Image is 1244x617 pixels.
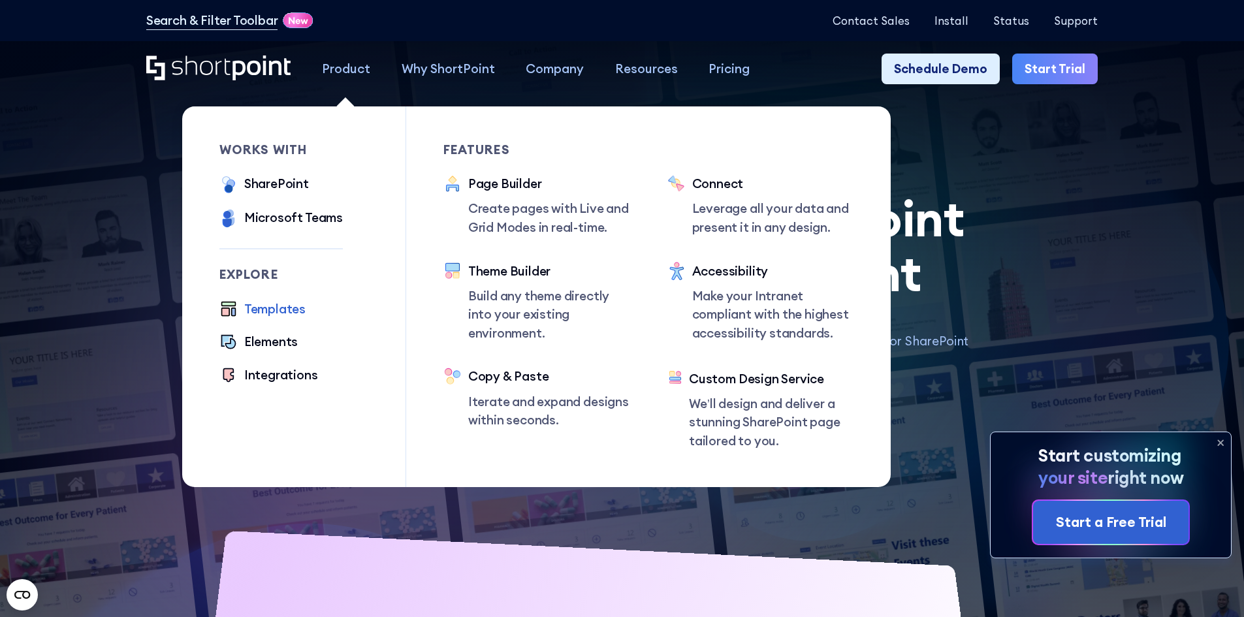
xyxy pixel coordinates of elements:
p: Build any theme directly into your existing environment. [468,287,630,343]
div: Templates [244,300,306,319]
div: Custom Design Service [689,370,853,388]
a: Company [510,54,599,85]
p: Make your Intranet compliant with the highest accessibility standards. [692,287,854,343]
p: We’ll design and deliver a stunning SharePoint page tailored to you. [689,394,853,451]
div: Explore [219,268,343,281]
a: Pricing [694,54,766,85]
div: Resources [615,59,678,78]
div: Microsoft Teams [244,208,343,227]
a: Search & Filter Toolbar [146,11,278,30]
a: Page BuilderCreate pages with Live and Grid Modes in real-time. [443,174,630,236]
a: Resources [599,54,694,85]
div: Elements [244,332,298,351]
a: Contact Sales [833,14,910,27]
a: Elements [219,332,298,353]
a: ConnectLeverage all your data and present it in any design. [667,174,854,236]
a: Copy & PasteIterate and expand designs within seconds. [443,367,630,429]
a: Theme BuilderBuild any theme directly into your existing environment. [443,262,630,343]
div: Theme Builder [468,262,630,281]
div: Integrations [244,366,318,385]
p: Leverage all your data and present it in any design. [692,199,854,236]
button: Open CMP widget [7,579,38,610]
div: Product [322,59,370,78]
div: Features [443,144,630,156]
div: Accessibility [692,262,854,281]
a: Microsoft Teams [219,208,343,230]
div: Connect [692,174,854,193]
div: Start a Free Trial [1056,512,1166,533]
p: Iterate and expand designs within seconds. [468,392,630,430]
a: Integrations [219,366,318,387]
a: Install [934,14,968,27]
a: SharePoint [219,174,309,196]
a: Status [993,14,1029,27]
a: Start a Free Trial [1033,501,1188,544]
div: Company [526,59,584,78]
p: Create pages with Live and Grid Modes in real-time. [468,199,630,236]
a: Templates [219,300,306,321]
a: Start Trial [1012,54,1098,85]
a: Home [146,55,291,82]
a: AccessibilityMake your Intranet compliant with the highest accessibility standards. [667,262,854,345]
div: Pricing [709,59,750,78]
a: Support [1054,14,1098,27]
div: Page Builder [468,174,630,193]
div: Copy & Paste [468,367,630,386]
div: Why ShortPoint [402,59,495,78]
iframe: Chat Widget [1179,554,1244,617]
a: Product [306,54,386,85]
div: Chat-widget [1179,554,1244,617]
a: Schedule Demo [882,54,1000,85]
a: Why ShortPoint [386,54,511,85]
div: works with [219,144,343,156]
div: SharePoint [244,174,309,193]
a: Custom Design ServiceWe’ll design and deliver a stunning SharePoint page tailored to you. [667,370,854,451]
